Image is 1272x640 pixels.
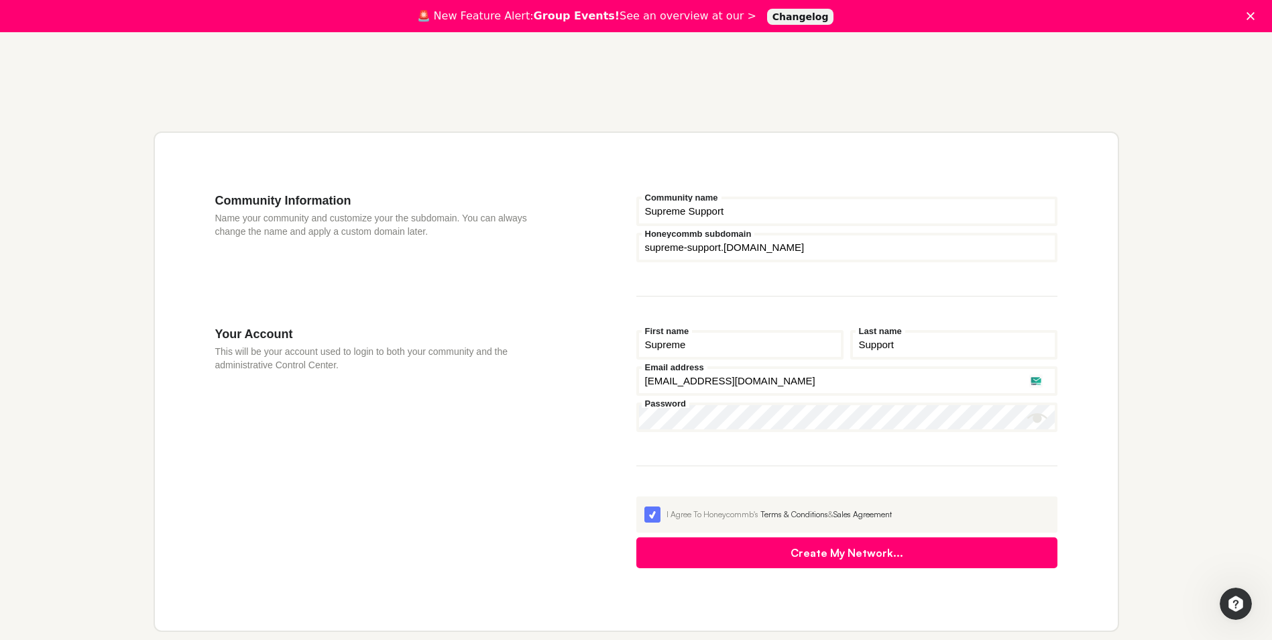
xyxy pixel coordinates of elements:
input: Email address [636,366,1057,396]
button: Show password [1027,408,1047,428]
input: Community name [636,197,1057,226]
label: Email address [642,363,707,372]
label: Password [642,399,689,408]
p: Name your community and customize your the subdomain. You can always change the name and apply a ... [215,211,556,238]
a: Terms & Conditions [760,509,828,519]
input: First name [636,330,844,360]
div: Close [1247,12,1260,20]
label: Community name [642,193,721,202]
h3: Community Information [215,193,556,208]
div: 🚨 New Feature Alert: See an overview at our > [417,9,756,23]
label: Honeycommb subdomain [642,229,755,238]
b: Group Events! [534,9,620,22]
div: I Agree To Honeycommb's & [667,509,1049,521]
p: This will be your account used to login to both your community and the administrative Control Cen... [215,345,556,372]
a: Sales Agreement [833,509,892,519]
button: Create My Network... [636,537,1057,568]
iframe: Intercom live chat [1220,588,1252,620]
label: Last name [856,327,905,335]
input: Last name [850,330,1057,360]
h3: Your Account [215,327,556,341]
a: Changelog [767,9,834,25]
input: your-subdomain.honeycommb.com [636,233,1057,262]
label: First name [642,327,693,335]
